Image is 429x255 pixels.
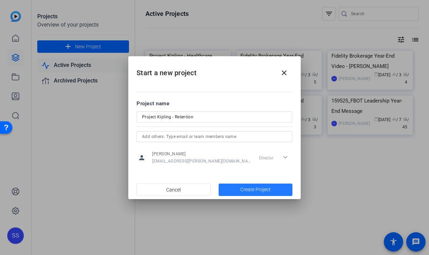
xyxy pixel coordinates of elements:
[280,69,288,77] mat-icon: close
[142,133,287,141] input: Add others: Type email or team members name
[152,158,251,164] span: [EMAIL_ADDRESS][PERSON_NAME][DOMAIN_NAME]
[137,100,292,107] div: Project name
[128,56,301,84] h2: Start a new project
[240,186,271,193] span: Create Project
[137,153,147,163] mat-icon: person
[152,151,251,157] span: [PERSON_NAME]
[219,184,293,196] button: Create Project
[142,113,287,121] input: Enter Project Name
[166,183,181,196] span: Cancel
[137,184,211,196] button: Cancel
